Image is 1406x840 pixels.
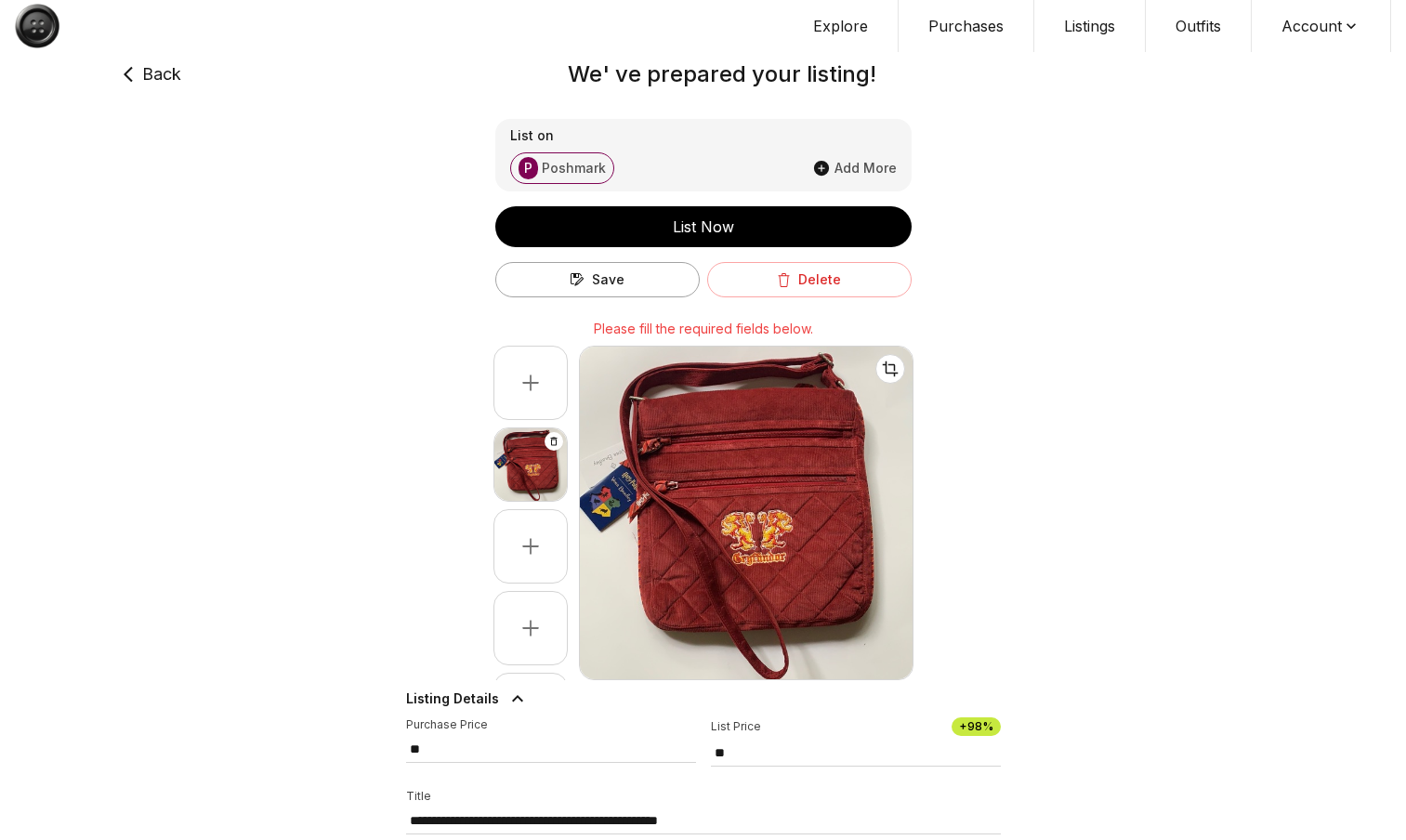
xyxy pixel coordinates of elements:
span: P [519,157,538,179]
div: List Now [495,216,912,238]
p: List Price [711,719,761,734]
button: Save [495,262,700,297]
p: Purchase Price [406,717,696,732]
h2: We' ve prepared your listing! [146,59,1298,89]
span: List on [510,126,554,145]
span: Add More [834,159,897,177]
div: Please fill the required fields below. [495,312,912,346]
button: Add More [812,159,897,177]
img: Button Logo [15,4,59,48]
span: Poshmark [542,159,606,177]
span: Save [592,270,624,289]
span: Listing Details [406,689,499,708]
span: Delete [798,270,841,289]
button: Delete image [545,432,563,451]
p: Title [406,789,1001,804]
span: Back [142,61,181,87]
button: List Now [495,206,912,247]
img: Main Product Image [580,347,913,679]
button: Back [109,52,181,97]
span: + 98 % [952,717,1001,736]
button: Delete [707,262,912,297]
button: Listing Details [406,680,1001,717]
